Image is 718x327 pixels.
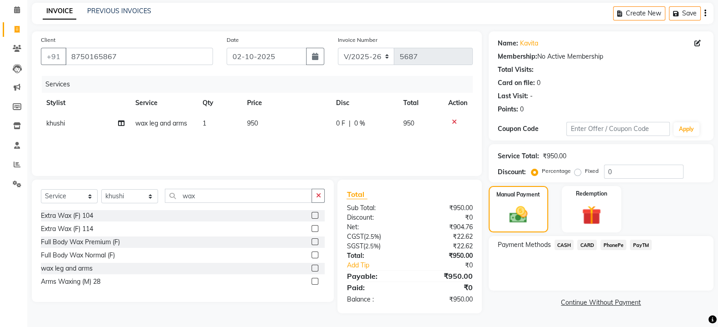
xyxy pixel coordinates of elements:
[41,251,115,260] div: Full Body Wax Normal (F)
[600,240,626,250] span: PhonePe
[496,191,540,199] label: Manual Payment
[43,3,76,20] a: INVOICE
[410,222,480,232] div: ₹904.76
[41,264,93,273] div: wax leg and arms
[347,242,363,250] span: SGST
[530,91,533,101] div: -
[242,93,331,113] th: Price
[410,232,480,241] div: ₹22.62
[520,105,524,114] div: 0
[340,271,410,282] div: Payable:
[504,204,533,225] img: _cash.svg
[338,36,377,44] label: Invoice Number
[65,48,213,65] input: Search by Name/Mobile/Email/Code
[41,48,66,65] button: +91
[576,203,607,227] img: _gift.svg
[498,78,535,88] div: Card on file:
[576,190,607,198] label: Redemption
[410,203,480,213] div: ₹950.00
[41,211,93,221] div: Extra Wax (F) 104
[354,119,365,128] span: 0 %
[403,119,414,127] span: 950
[41,277,100,287] div: Arms Waxing (M) 28
[490,298,712,307] a: Continue Without Payment
[227,36,239,44] label: Date
[340,241,410,251] div: ( )
[566,122,670,136] input: Enter Offer / Coupon Code
[340,213,410,222] div: Discount:
[41,237,120,247] div: Full Body Wax Premium (F)
[347,232,363,241] span: CGST
[537,78,540,88] div: 0
[46,119,65,127] span: khushi
[247,119,258,127] span: 950
[87,7,151,15] a: PREVIOUS INVOICES
[498,65,534,75] div: Total Visits:
[577,240,597,250] span: CARD
[669,6,701,20] button: Save
[331,93,398,113] th: Disc
[498,151,539,161] div: Service Total:
[349,119,351,128] span: |
[165,189,312,203] input: Search or Scan
[410,241,480,251] div: ₹22.62
[340,222,410,232] div: Net:
[410,271,480,282] div: ₹950.00
[340,261,421,270] a: Add Tip
[340,295,410,304] div: Balance :
[41,224,93,234] div: Extra Wax (F) 114
[520,39,538,48] a: Kavita
[340,282,410,293] div: Paid:
[347,190,367,199] span: Total
[336,119,345,128] span: 0 F
[498,39,518,48] div: Name:
[443,93,473,113] th: Action
[498,52,704,61] div: No Active Membership
[498,91,528,101] div: Last Visit:
[498,167,526,177] div: Discount:
[42,76,480,93] div: Services
[542,167,571,175] label: Percentage
[398,93,443,113] th: Total
[630,240,652,250] span: PayTM
[555,240,574,250] span: CASH
[365,242,378,250] span: 2.5%
[41,36,55,44] label: Client
[340,251,410,261] div: Total:
[197,93,242,113] th: Qty
[410,213,480,222] div: ₹0
[130,93,197,113] th: Service
[498,52,537,61] div: Membership:
[613,6,665,20] button: Create New
[135,119,187,127] span: wax leg and arms
[498,105,518,114] div: Points:
[410,251,480,261] div: ₹950.00
[41,93,130,113] th: Stylist
[673,122,699,136] button: Apply
[203,119,206,127] span: 1
[498,240,551,250] span: Payment Methods
[340,232,410,241] div: ( )
[543,151,566,161] div: ₹950.00
[340,203,410,213] div: Sub Total:
[498,124,567,134] div: Coupon Code
[410,282,480,293] div: ₹0
[421,261,480,270] div: ₹0
[410,295,480,304] div: ₹950.00
[365,233,379,240] span: 2.5%
[585,167,599,175] label: Fixed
